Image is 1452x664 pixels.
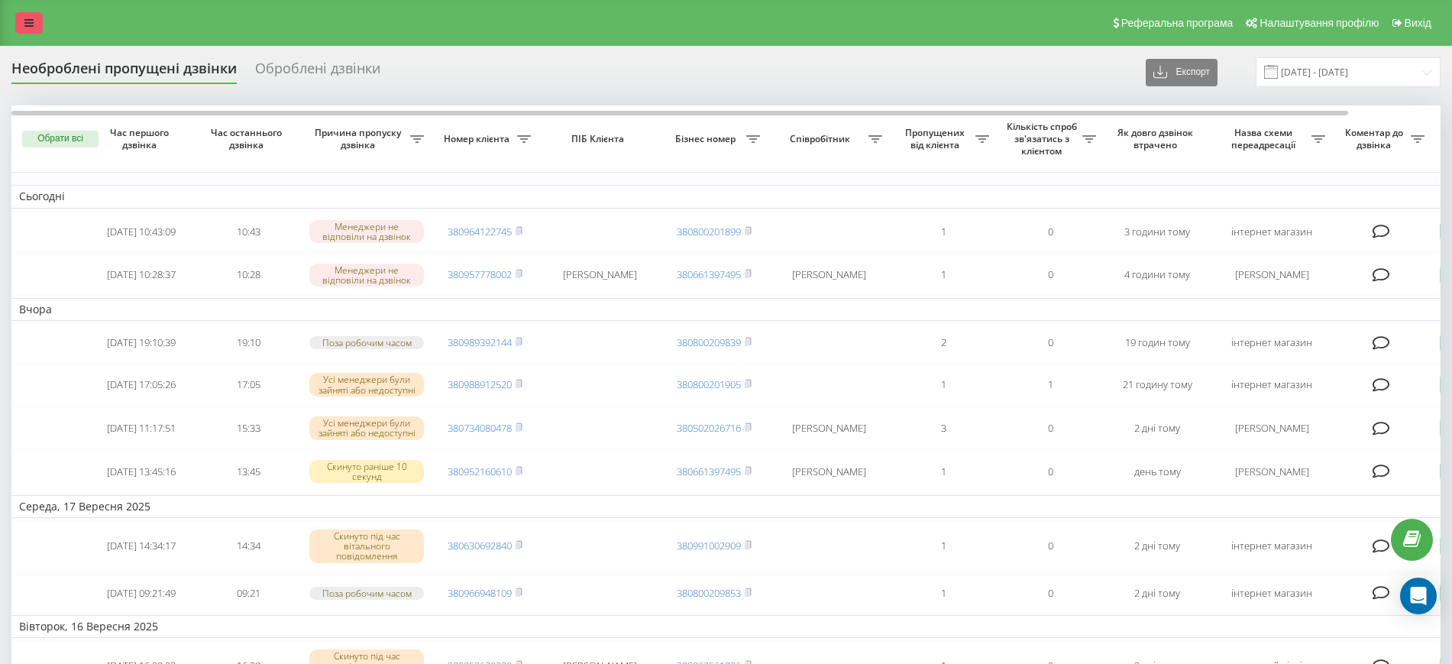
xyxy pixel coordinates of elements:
td: 3 години тому [1104,212,1211,252]
div: Необроблені пропущені дзвінки [11,60,237,84]
span: Причина пропуску дзвінка [309,127,410,151]
td: [PERSON_NAME] [1211,254,1333,295]
td: 14:34 [195,521,302,572]
a: 380800209839 [677,335,741,349]
span: Реферальна програма [1121,17,1234,29]
a: 380989392144 [448,335,512,349]
div: Оброблені дзвінки [255,60,380,84]
div: Поза робочим часом [309,336,424,349]
span: Співробітник [775,133,868,145]
td: 10:28 [195,254,302,295]
td: інтернет магазин [1211,575,1333,612]
td: інтернет магазин [1211,324,1333,361]
td: 09:21 [195,575,302,612]
td: інтернет магазин [1211,212,1333,252]
a: 380988912520 [448,377,512,391]
a: 380957778002 [448,267,512,281]
td: [DATE] 10:28:37 [88,254,195,295]
td: 0 [997,521,1104,572]
td: 19:10 [195,324,302,361]
td: 1 [890,364,997,405]
td: 1 [997,364,1104,405]
span: Пропущених від клієнта [897,127,975,151]
a: 380502026716 [677,421,741,435]
td: [PERSON_NAME] [768,408,890,449]
span: Вихід [1405,17,1431,29]
a: 380800201899 [677,225,741,238]
td: [PERSON_NAME] [768,254,890,295]
button: Експорт [1146,59,1218,86]
a: 380964122745 [448,225,512,238]
span: Час першого дзвінка [100,127,183,151]
td: 1 [890,521,997,572]
td: 15:33 [195,408,302,449]
a: 380734080478 [448,421,512,435]
td: 1 [890,212,997,252]
span: Назва схеми переадресації [1218,127,1311,151]
a: 380952160610 [448,465,512,478]
button: Обрати всі [22,131,99,147]
span: Кількість спроб зв'язатись з клієнтом [1004,121,1082,157]
td: 2 дні тому [1104,408,1211,449]
div: Менеджери не відповіли на дзвінок [309,264,424,287]
span: ПІБ Клієнта [551,133,648,145]
span: Номер клієнта [439,133,517,145]
div: Скинуто під час вітального повідомлення [309,530,424,563]
td: інтернет магазин [1211,521,1333,572]
td: 0 [997,254,1104,295]
td: [PERSON_NAME] [1211,452,1333,492]
div: Скинуто раніше 10 секунд [309,460,424,483]
td: день тому [1104,452,1211,492]
td: 13:45 [195,452,302,492]
span: Налаштування профілю [1260,17,1379,29]
a: 380661397495 [677,465,741,478]
span: Коментар до дзвінка [1340,127,1411,151]
div: Усі менеджери були зайняті або недоступні [309,416,424,439]
td: [DATE] 17:05:26 [88,364,195,405]
a: 380661397495 [677,267,741,281]
div: Менеджери не відповіли на дзвінок [309,220,424,243]
td: [DATE] 14:34:17 [88,521,195,572]
a: 380800209853 [677,586,741,600]
td: 0 [997,575,1104,612]
td: [PERSON_NAME] [768,452,890,492]
td: 10:43 [195,212,302,252]
span: Бізнес номер [668,133,746,145]
td: 0 [997,452,1104,492]
td: 2 [890,324,997,361]
span: Як довго дзвінок втрачено [1116,127,1198,151]
span: Час останнього дзвінка [207,127,289,151]
td: 0 [997,212,1104,252]
td: 17:05 [195,364,302,405]
td: [PERSON_NAME] [1211,408,1333,449]
td: 1 [890,452,997,492]
div: Поза робочим часом [309,587,424,600]
a: 380966948109 [448,586,512,600]
td: [DATE] 19:10:39 [88,324,195,361]
td: 21 годину тому [1104,364,1211,405]
div: Open Intercom Messenger [1400,578,1437,614]
div: Усі менеджери були зайняті або недоступні [309,373,424,396]
td: 2 дні тому [1104,521,1211,572]
td: 2 дні тому [1104,575,1211,612]
td: інтернет магазин [1211,364,1333,405]
td: 19 годин тому [1104,324,1211,361]
td: [DATE] 13:45:16 [88,452,195,492]
td: [DATE] 09:21:49 [88,575,195,612]
td: [DATE] 11:17:51 [88,408,195,449]
td: 1 [890,575,997,612]
td: 1 [890,254,997,295]
a: 380800201905 [677,377,741,391]
td: [PERSON_NAME] [538,254,661,295]
td: 0 [997,324,1104,361]
td: 4 години тому [1104,254,1211,295]
a: 380630692840 [448,539,512,552]
td: 3 [890,408,997,449]
td: 0 [997,408,1104,449]
td: [DATE] 10:43:09 [88,212,195,252]
a: 380991002909 [677,539,741,552]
